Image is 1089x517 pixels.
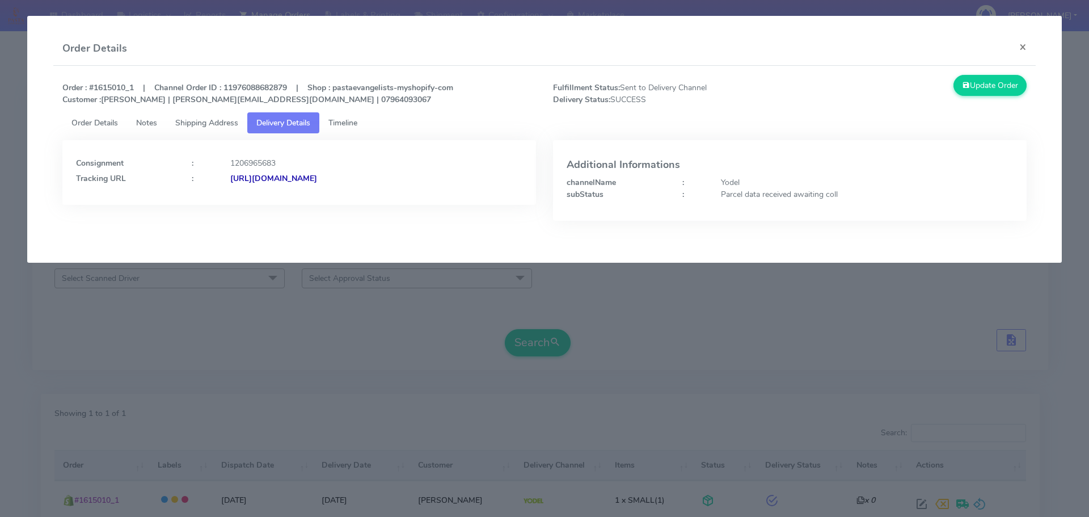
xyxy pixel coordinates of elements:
span: Notes [136,117,157,128]
div: Yodel [712,176,1022,188]
span: Shipping Address [175,117,238,128]
strong: : [682,177,684,188]
strong: : [192,158,193,169]
strong: Tracking URL [76,173,126,184]
strong: Delivery Status: [553,94,610,105]
span: Order Details [71,117,118,128]
strong: channelName [567,177,616,188]
strong: : [192,173,193,184]
h4: Additional Informations [567,159,1013,171]
strong: Customer : [62,94,101,105]
strong: Order : #1615010_1 | Channel Order ID : 11976088682879 | Shop : pastaevangelists-myshopify-com [P... [62,82,453,105]
div: 1206965683 [222,157,531,169]
strong: Consignment [76,158,124,169]
strong: subStatus [567,189,603,200]
span: Sent to Delivery Channel SUCCESS [544,82,790,106]
button: Close [1010,32,1036,62]
span: Timeline [328,117,357,128]
ul: Tabs [62,112,1027,133]
strong: : [682,189,684,200]
span: Delivery Details [256,117,310,128]
h4: Order Details [62,41,127,56]
strong: [URL][DOMAIN_NAME] [230,173,317,184]
strong: Fulfillment Status: [553,82,620,93]
button: Update Order [953,75,1027,96]
div: Parcel data received awaiting coll [712,188,1022,200]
